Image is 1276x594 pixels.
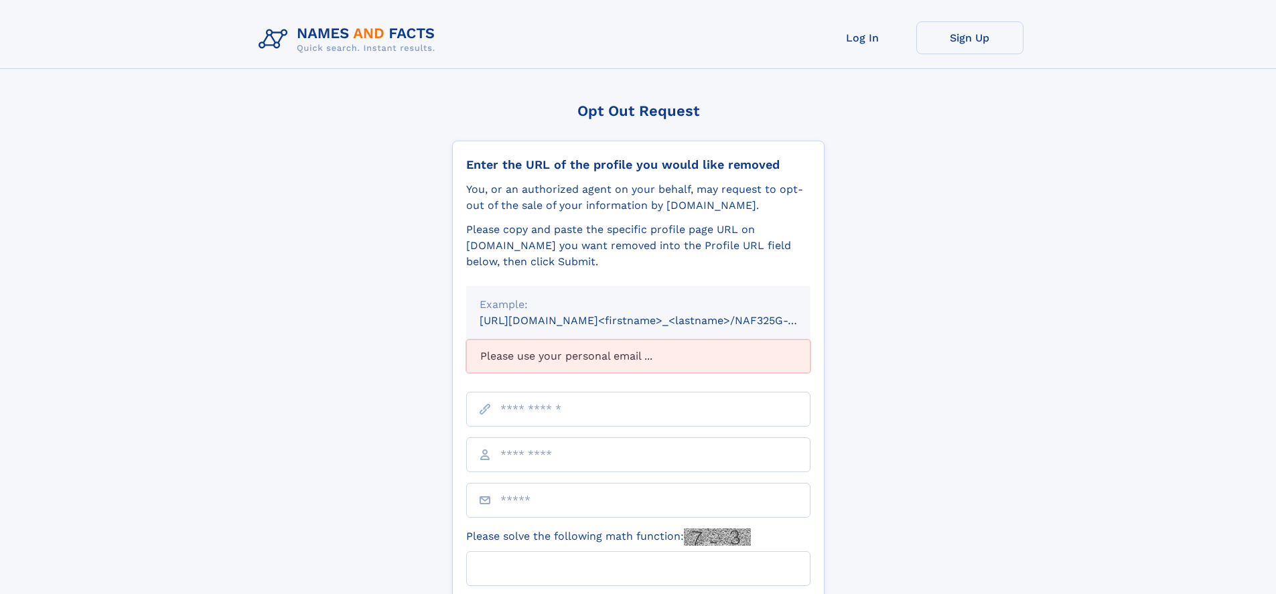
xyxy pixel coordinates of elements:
div: Please copy and paste the specific profile page URL on [DOMAIN_NAME] you want removed into the Pr... [466,222,810,270]
a: Log In [809,21,916,54]
div: You, or an authorized agent on your behalf, may request to opt-out of the sale of your informatio... [466,181,810,214]
div: Example: [480,297,797,313]
small: [URL][DOMAIN_NAME]<firstname>_<lastname>/NAF325G-xxxxxxxx [480,314,836,327]
div: Please use your personal email ... [466,340,810,373]
div: Opt Out Request [452,102,825,119]
img: Logo Names and Facts [253,21,446,58]
a: Sign Up [916,21,1023,54]
label: Please solve the following math function: [466,528,751,546]
div: Enter the URL of the profile you would like removed [466,157,810,172]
